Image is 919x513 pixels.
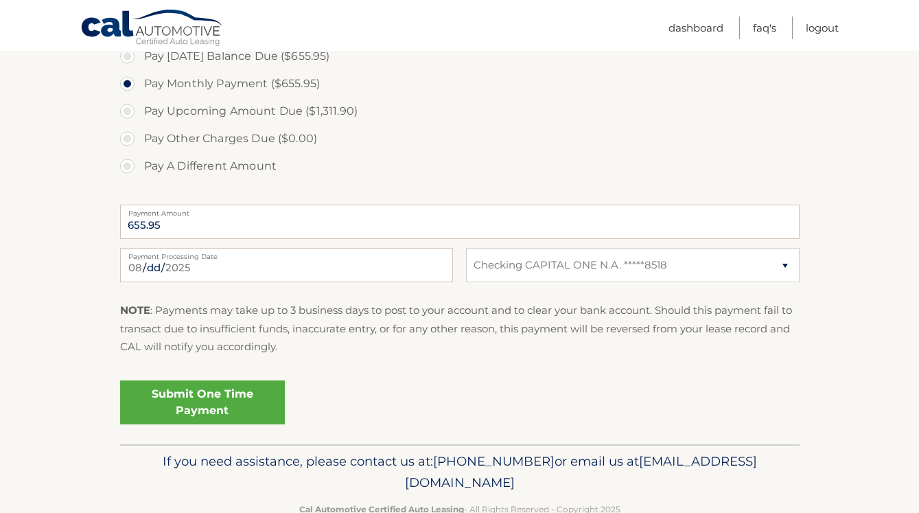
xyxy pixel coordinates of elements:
span: [PHONE_NUMBER] [433,453,555,469]
a: Dashboard [668,16,723,39]
label: Pay Upcoming Amount Due ($1,311.90) [120,98,800,125]
a: FAQ's [753,16,776,39]
label: Pay Other Charges Due ($0.00) [120,125,800,152]
p: If you need assistance, please contact us at: or email us at [129,451,791,494]
label: Payment Amount [120,205,800,216]
label: Payment Processing Date [120,248,453,259]
label: Pay [DATE] Balance Due ($655.95) [120,43,800,70]
label: Pay A Different Amount [120,152,800,180]
a: Cal Automotive [80,9,224,49]
p: : Payments may take up to 3 business days to post to your account and to clear your bank account.... [120,301,800,356]
label: Pay Monthly Payment ($655.95) [120,70,800,98]
a: Logout [806,16,839,39]
strong: NOTE [120,304,150,317]
input: Payment Amount [120,205,800,239]
a: Submit One Time Payment [120,380,285,424]
input: Payment Date [120,248,453,282]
